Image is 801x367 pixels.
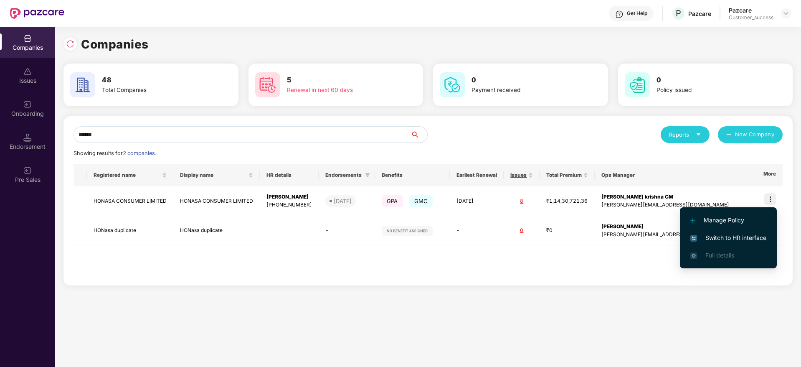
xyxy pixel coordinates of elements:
button: plusNew Company [718,126,783,143]
button: search [410,126,428,143]
img: svg+xml;base64,PHN2ZyBpZD0iUmVsb2FkLTMyeDMyIiB4bWxucz0iaHR0cDovL3d3dy53My5vcmcvMjAwMC9zdmciIHdpZH... [66,40,74,48]
td: HONASA CONSUMER LIMITED [87,186,173,216]
span: caret-down [696,132,701,137]
div: Payment received [471,86,577,95]
span: GMC [409,195,433,207]
th: Issues [504,164,540,186]
th: Earliest Renewal [450,164,504,186]
div: Reports [669,130,701,139]
img: svg+xml;base64,PHN2ZyB3aWR0aD0iMTQuNSIgaGVpZ2h0PSIxNC41IiB2aWV3Qm94PSIwIDAgMTYgMTYiIGZpbGw9Im5vbm... [23,133,32,142]
div: [PERSON_NAME] [266,193,312,201]
span: Switch to HR interface [690,233,766,242]
th: Total Premium [540,164,595,186]
div: 8 [510,197,533,205]
div: Pazcare [688,10,711,18]
img: svg+xml;base64,PHN2ZyB3aWR0aD0iMjAiIGhlaWdodD0iMjAiIHZpZXdCb3g9IjAgMCAyMCAyMCIgZmlsbD0ibm9uZSIgeG... [23,166,32,175]
img: icon [764,193,776,205]
div: [DATE] [334,197,352,205]
img: svg+xml;base64,PHN2ZyB3aWR0aD0iMjAiIGhlaWdodD0iMjAiIHZpZXdCb3g9IjAgMCAyMCAyMCIgZmlsbD0ibm9uZSIgeG... [23,100,32,109]
img: svg+xml;base64,PHN2ZyBpZD0iRHJvcGRvd24tMzJ4MzIiIHhtbG5zPSJodHRwOi8vd3d3LnczLm9yZy8yMDAwL3N2ZyIgd2... [783,10,789,17]
div: ₹1,14,30,721.36 [546,197,588,205]
div: 0 [510,227,533,234]
img: svg+xml;base64,PHN2ZyB4bWxucz0iaHR0cDovL3d3dy53My5vcmcvMjAwMC9zdmciIHdpZHRoPSI2MCIgaGVpZ2h0PSI2MC... [255,72,280,97]
div: ₹0 [546,227,588,234]
h3: 0 [657,75,762,86]
div: [PERSON_NAME] [601,223,771,231]
img: svg+xml;base64,PHN2ZyBpZD0iSXNzdWVzX2Rpc2FibGVkIiB4bWxucz0iaHR0cDovL3d3dy53My5vcmcvMjAwMC9zdmciIH... [23,67,32,76]
img: svg+xml;base64,PHN2ZyB4bWxucz0iaHR0cDovL3d3dy53My5vcmcvMjAwMC9zdmciIHdpZHRoPSI2MCIgaGVpZ2h0PSI2MC... [440,72,465,97]
td: [DATE] [450,186,504,216]
span: plus [726,132,732,138]
th: HR details [260,164,319,186]
span: New Company [735,130,775,139]
th: Registered name [87,164,173,186]
span: Showing results for [74,150,156,156]
span: search [410,131,427,138]
img: svg+xml;base64,PHN2ZyB4bWxucz0iaHR0cDovL3d3dy53My5vcmcvMjAwMC9zdmciIHdpZHRoPSIxNiIgaGVpZ2h0PSIxNi... [690,235,697,242]
span: GPA [382,195,403,207]
img: svg+xml;base64,PHN2ZyBpZD0iQ29tcGFuaWVzIiB4bWxucz0iaHR0cDovL3d3dy53My5vcmcvMjAwMC9zdmciIHdpZHRoPS... [23,34,32,43]
div: Renewal in next 60 days [287,86,392,95]
span: Total Premium [546,172,582,178]
h3: 0 [471,75,577,86]
div: [PERSON_NAME][EMAIL_ADDRESS][PERSON_NAME][DOMAIN_NAME] [601,231,771,239]
td: HONasa duplicate [173,216,260,246]
div: [PHONE_NUMBER] [266,201,312,209]
h3: 5 [287,75,392,86]
span: Registered name [94,172,160,178]
span: filter [365,173,370,178]
div: Customer_success [729,14,773,21]
th: More [757,164,783,186]
h3: 48 [102,75,207,86]
td: - [450,216,504,246]
td: HONASA CONSUMER LIMITED [173,186,260,216]
div: Policy issued [657,86,762,95]
td: - [319,216,375,246]
div: Total Companies [102,86,207,95]
img: svg+xml;base64,PHN2ZyB4bWxucz0iaHR0cDovL3d3dy53My5vcmcvMjAwMC9zdmciIHdpZHRoPSIxNi4zNjMiIGhlaWdodD... [690,252,697,259]
div: Get Help [627,10,647,17]
div: [PERSON_NAME][EMAIL_ADDRESS][DOMAIN_NAME] [601,201,771,209]
img: svg+xml;base64,PHN2ZyB4bWxucz0iaHR0cDovL3d3dy53My5vcmcvMjAwMC9zdmciIHdpZHRoPSI2MCIgaGVpZ2h0PSI2MC... [625,72,650,97]
th: Display name [173,164,260,186]
div: [PERSON_NAME] krishna CM [601,193,771,201]
span: Ops Manager [601,172,764,178]
img: New Pazcare Logo [10,8,64,19]
img: svg+xml;base64,PHN2ZyBpZD0iSGVscC0zMngzMiIgeG1sbnM9Imh0dHA6Ly93d3cudzMub3JnLzIwMDAvc3ZnIiB3aWR0aD... [615,10,624,18]
span: P [676,8,681,18]
td: HONasa duplicate [87,216,173,246]
span: Issues [510,172,527,178]
span: filter [363,170,372,180]
div: Pazcare [729,6,773,14]
span: 2 companies. [123,150,156,156]
img: svg+xml;base64,PHN2ZyB4bWxucz0iaHR0cDovL3d3dy53My5vcmcvMjAwMC9zdmciIHdpZHRoPSI2MCIgaGVpZ2h0PSI2MC... [70,72,95,97]
span: Display name [180,172,247,178]
span: Endorsements [325,172,362,178]
h1: Companies [81,35,149,54]
span: Manage Policy [690,216,766,225]
th: Benefits [375,164,450,186]
img: svg+xml;base64,PHN2ZyB4bWxucz0iaHR0cDovL3d3dy53My5vcmcvMjAwMC9zdmciIHdpZHRoPSIxMi4yMDEiIGhlaWdodD... [690,218,695,223]
span: Full details [705,252,734,259]
img: svg+xml;base64,PHN2ZyB4bWxucz0iaHR0cDovL3d3dy53My5vcmcvMjAwMC9zdmciIHdpZHRoPSIxMjIiIGhlaWdodD0iMj... [382,226,433,236]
